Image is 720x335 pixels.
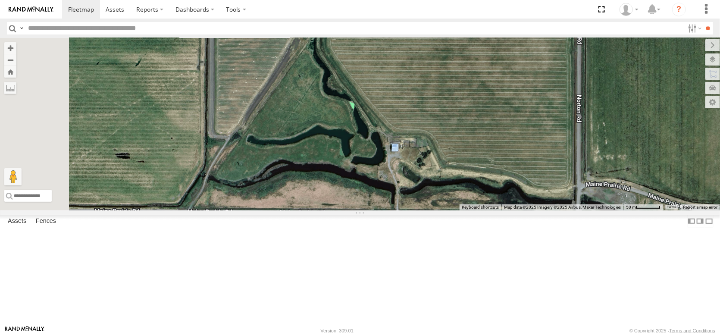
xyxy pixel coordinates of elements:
[462,204,499,210] button: Keyboard shortcuts
[4,82,16,94] label: Measure
[705,215,714,227] label: Hide Summary Table
[667,206,676,209] a: Terms (opens in new tab)
[504,205,621,210] span: Map data ©2025 Imagery ©2025 Airbus, Maxar Technologies
[5,326,44,335] a: Visit our Website
[672,3,686,16] i: ?
[670,328,715,333] a: Terms and Conditions
[629,328,715,333] div: © Copyright 2025 -
[623,204,663,210] button: Map Scale: 50 m per 53 pixels
[321,328,354,333] div: Version: 309.01
[685,22,703,34] label: Search Filter Options
[687,215,696,227] label: Dock Summary Table to the Left
[9,6,53,13] img: rand-logo.svg
[683,205,717,210] a: Report a map error
[4,54,16,66] button: Zoom out
[617,3,642,16] div: Dennis Braga
[705,96,720,108] label: Map Settings
[3,215,31,227] label: Assets
[696,215,704,227] label: Dock Summary Table to the Right
[18,22,25,34] label: Search Query
[31,215,60,227] label: Fences
[4,42,16,54] button: Zoom in
[4,168,22,185] button: Drag Pegman onto the map to open Street View
[626,205,636,210] span: 50 m
[4,66,16,78] button: Zoom Home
